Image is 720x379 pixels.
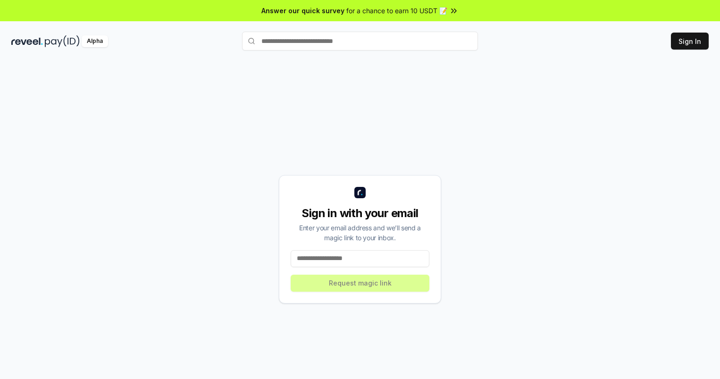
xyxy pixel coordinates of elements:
img: pay_id [45,35,80,47]
span: for a chance to earn 10 USDT 📝 [346,6,447,16]
div: Enter your email address and we’ll send a magic link to your inbox. [291,223,429,243]
div: Alpha [82,35,108,47]
img: logo_small [354,187,366,198]
div: Sign in with your email [291,206,429,221]
button: Sign In [671,33,709,50]
span: Answer our quick survey [261,6,344,16]
img: reveel_dark [11,35,43,47]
